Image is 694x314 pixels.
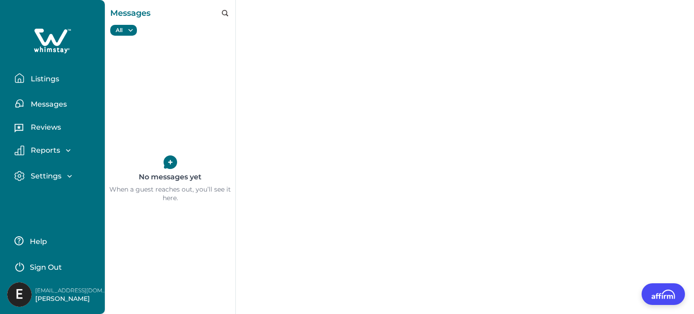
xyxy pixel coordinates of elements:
[28,123,61,132] p: Reviews
[7,282,32,307] img: Whimstay Host
[14,94,98,112] button: Messages
[28,146,60,155] p: Reports
[27,237,47,246] p: Help
[14,232,94,250] button: Help
[14,171,98,181] button: Settings
[14,69,98,87] button: Listings
[110,25,137,36] button: All
[28,100,67,109] p: Messages
[28,172,61,181] p: Settings
[28,75,59,84] p: Listings
[35,286,108,295] p: [EMAIL_ADDRESS][DOMAIN_NAME]
[35,295,108,304] p: [PERSON_NAME]
[14,145,98,155] button: Reports
[30,263,62,272] p: Sign Out
[110,6,150,20] p: Messages
[222,10,228,16] button: search-icon
[105,185,235,203] p: When a guest reaches out, you’ll see it here.
[14,257,94,275] button: Sign Out
[14,120,98,138] button: Reviews
[139,169,202,185] p: No messages yet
